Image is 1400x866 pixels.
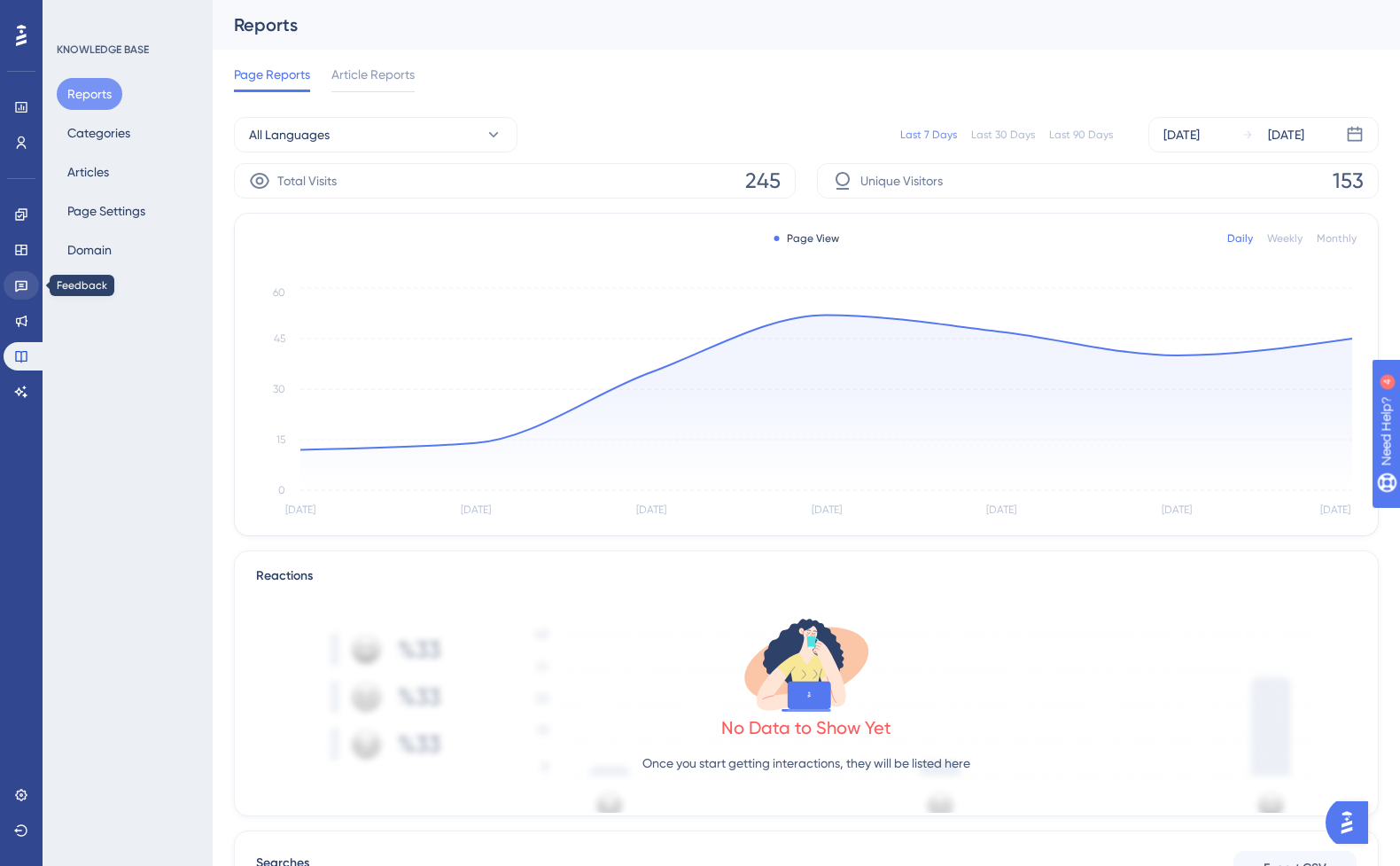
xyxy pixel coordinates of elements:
button: Articles [57,156,120,188]
div: Weekly [1267,231,1303,246]
button: Access [57,273,118,305]
tspan: [DATE] [1320,503,1350,516]
span: 245 [745,167,781,195]
p: Once you start getting interactions, they will be listed here [642,753,970,774]
button: All Languages [234,117,517,152]
span: 153 [1333,167,1364,195]
div: KNOWLEDGE BASE [57,43,149,57]
tspan: 30 [273,383,285,395]
div: No Data to Show Yet [721,715,891,740]
tspan: [DATE] [812,503,842,516]
div: Reports [234,12,1334,37]
span: Page Reports [234,64,310,85]
div: Last 90 Days [1049,128,1113,142]
tspan: [DATE] [285,503,315,516]
div: [DATE] [1163,124,1200,145]
tspan: [DATE] [461,503,491,516]
button: Page Settings [57,195,156,227]
span: All Languages [249,124,330,145]
tspan: [DATE] [986,503,1016,516]
div: 4 [123,9,128,23]
div: Last 30 Days [971,128,1035,142]
span: Unique Visitors [860,170,943,191]
tspan: 0 [278,484,285,496]
div: Last 7 Days [900,128,957,142]
div: Daily [1227,231,1253,246]
tspan: [DATE] [636,503,666,516]
tspan: 15 [276,433,285,446]
iframe: UserGuiding AI Assistant Launcher [1326,796,1379,849]
div: Page View [774,231,839,246]
tspan: [DATE] [1162,503,1192,516]
div: Reactions [256,566,1357,587]
span: Total Visits [277,170,337,191]
span: Need Help? [42,4,111,26]
button: Domain [57,234,122,266]
span: Article Reports [331,64,415,85]
button: Categories [57,117,141,149]
div: Monthly [1317,231,1357,246]
tspan: 60 [273,286,285,299]
tspan: 45 [274,332,285,345]
div: [DATE] [1268,124,1304,145]
button: Reports [57,78,122,110]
